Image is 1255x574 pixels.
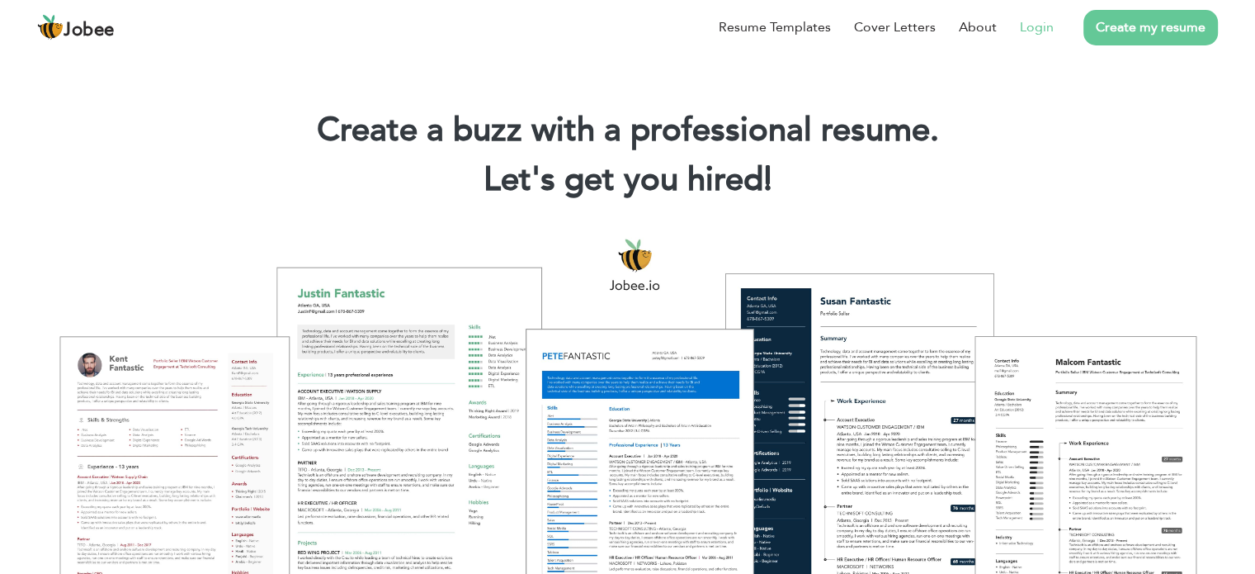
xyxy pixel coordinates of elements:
[25,109,1230,152] h1: Create a buzz with a professional resume.
[764,157,771,202] span: |
[854,17,936,37] a: Cover Letters
[564,157,772,202] span: get you hired!
[1020,17,1054,37] a: Login
[959,17,997,37] a: About
[25,159,1230,202] h2: Let's
[719,17,831,37] a: Resume Templates
[64,21,115,40] span: Jobee
[37,14,115,40] a: Jobee
[1083,10,1218,45] a: Create my resume
[37,14,64,40] img: jobee.io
